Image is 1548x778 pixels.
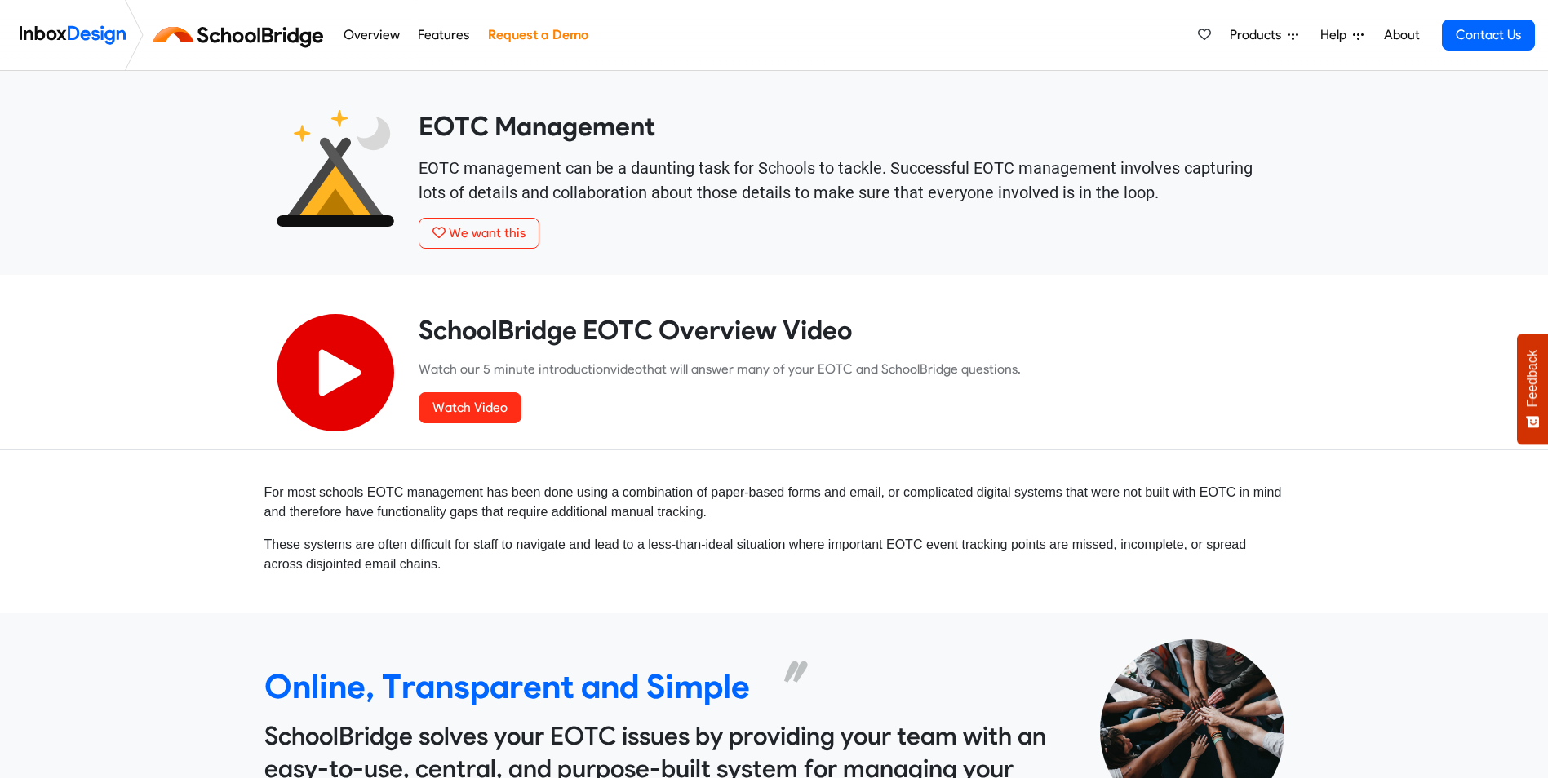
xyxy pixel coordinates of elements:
[264,483,1284,522] p: For most schools EOTC management has been done using a combination of paper-based forms and email...
[277,110,394,228] img: 2022_01_25_icon_eonz.svg
[419,314,1272,347] heading: SchoolBridge EOTC Overview Video
[419,110,1272,143] heading: EOTC Management
[277,314,394,431] img: 2022_07_11_icon_video_playback.svg
[1314,19,1370,51] a: Help
[264,535,1284,574] p: These systems are often difficult for staff to navigate and lead to a less-than-ideal situation w...
[1525,350,1540,407] span: Feedback
[419,156,1272,205] p: EOTC management can be a daunting task for Schools to tackle. Successful EOTC management involves...
[1379,19,1424,51] a: About
[1223,19,1305,51] a: Products
[264,665,756,707] heading: Online, Transparent and Simple
[449,225,526,241] span: We want this
[414,19,474,51] a: Features
[1442,20,1535,51] a: Contact Us
[339,19,404,51] a: Overview
[419,392,521,423] a: Watch Video
[1517,334,1548,444] button: Feedback - Show survey
[419,360,1272,379] p: Watch our 5 minute introduction that will answer many of your EOTC and SchoolBridge questions.
[483,19,592,51] a: Request a Demo
[419,218,539,249] button: We want this
[1320,25,1353,45] span: Help
[610,361,642,377] a: video
[150,15,334,55] img: schoolbridge logo
[1230,25,1288,45] span: Products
